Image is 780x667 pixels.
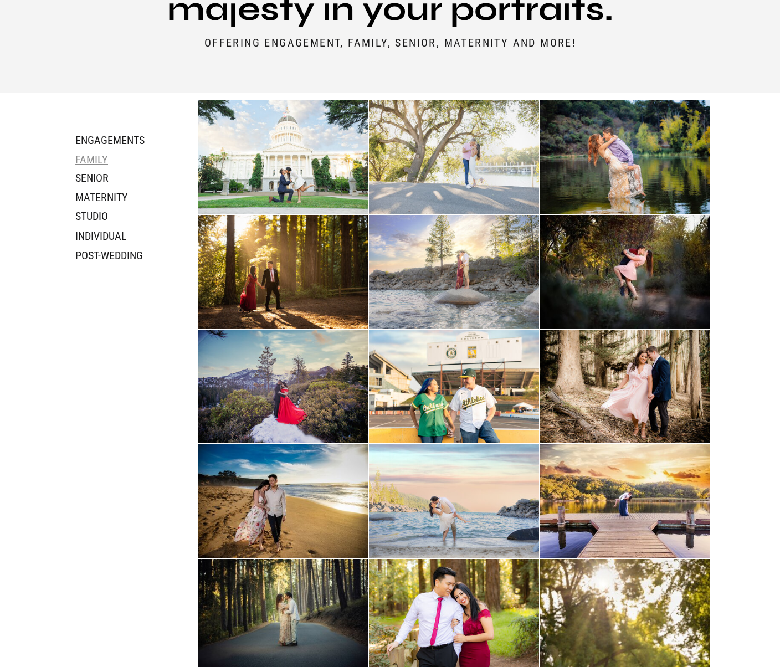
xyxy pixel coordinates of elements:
a: CONTACT [632,15,677,25]
a: family [75,153,134,165]
a: Senior [75,171,162,184]
p: Offering Engagement, Family, Senior, Maternity and More! [171,36,610,49]
a: post-wedding [75,249,193,262]
a: maternity [75,191,162,203]
a: individual [75,229,162,243]
a: studio [75,209,162,223]
a: engagements [75,134,179,146]
a: BLOG [681,15,709,25]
